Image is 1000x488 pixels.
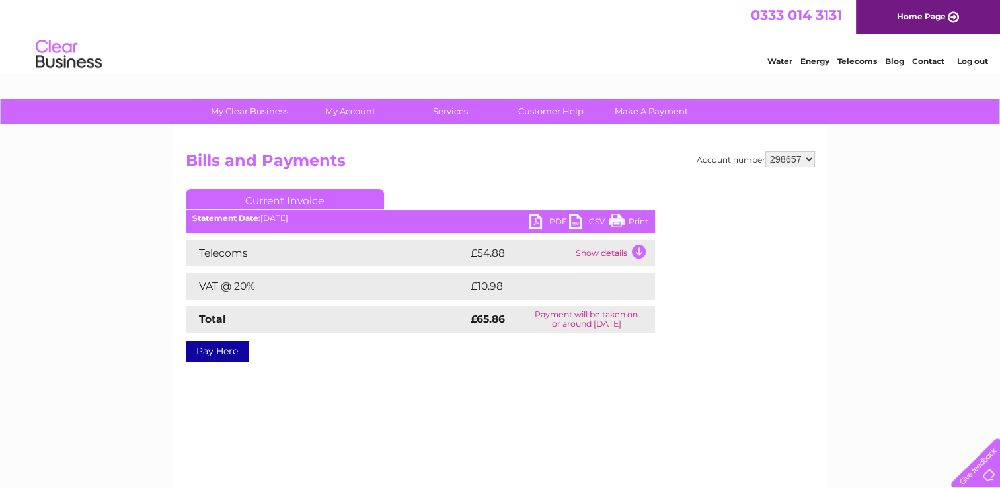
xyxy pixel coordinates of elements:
a: Energy [800,56,829,66]
a: Services [396,99,505,124]
a: Log out [956,56,987,66]
td: VAT @ 20% [186,273,467,300]
a: Current Invoice [186,189,384,209]
a: Telecoms [837,56,877,66]
div: Clear Business is a trading name of Verastar Limited (registered in [GEOGRAPHIC_DATA] No. 3667643... [188,7,813,64]
a: Make A Payment [597,99,706,124]
strong: £65.86 [471,313,505,325]
h2: Bills and Payments [186,151,815,177]
a: CSV [569,214,609,233]
a: PDF [529,214,569,233]
img: logo.png [35,34,102,75]
div: [DATE] [186,214,655,223]
strong: Total [199,313,226,325]
a: My Clear Business [195,99,304,124]
div: Account number [697,151,815,167]
a: Contact [912,56,944,66]
a: Print [609,214,648,233]
a: Water [767,56,792,66]
td: Payment will be taken on or around [DATE] [518,306,655,333]
b: Statement Date: [192,213,260,223]
a: Customer Help [496,99,605,124]
a: Blog [885,56,904,66]
td: £54.88 [467,240,572,266]
a: Pay Here [186,341,249,362]
a: 0333 014 3131 [751,7,842,23]
td: £10.98 [467,273,628,300]
td: Telecoms [186,240,467,266]
td: Show details [572,240,655,266]
a: My Account [295,99,404,124]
